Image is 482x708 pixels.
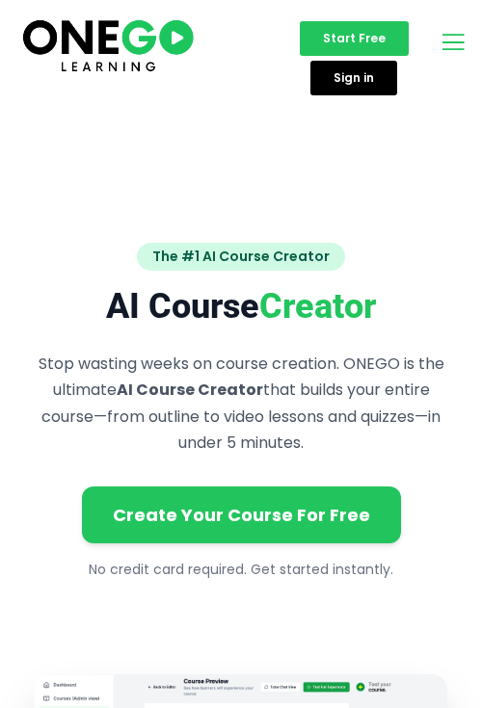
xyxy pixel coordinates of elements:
span: Start Free [323,33,386,44]
button: open-menu [439,28,463,63]
a: Create Your Course For Free [82,486,401,543]
p: Stop wasting weeks on course creation. ONEGO is the ultimate that builds your entire course—from ... [35,351,447,456]
a: Sign in [310,61,397,95]
span: Creator [259,286,376,327]
span: The #1 AI Course Creator [137,243,345,271]
a: Start Free [300,21,409,56]
strong: AI Course Creator [117,379,263,401]
span: Sign in [334,72,374,84]
p: No credit card required. Get started instantly. [35,559,447,582]
h1: AI Course [35,286,447,328]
